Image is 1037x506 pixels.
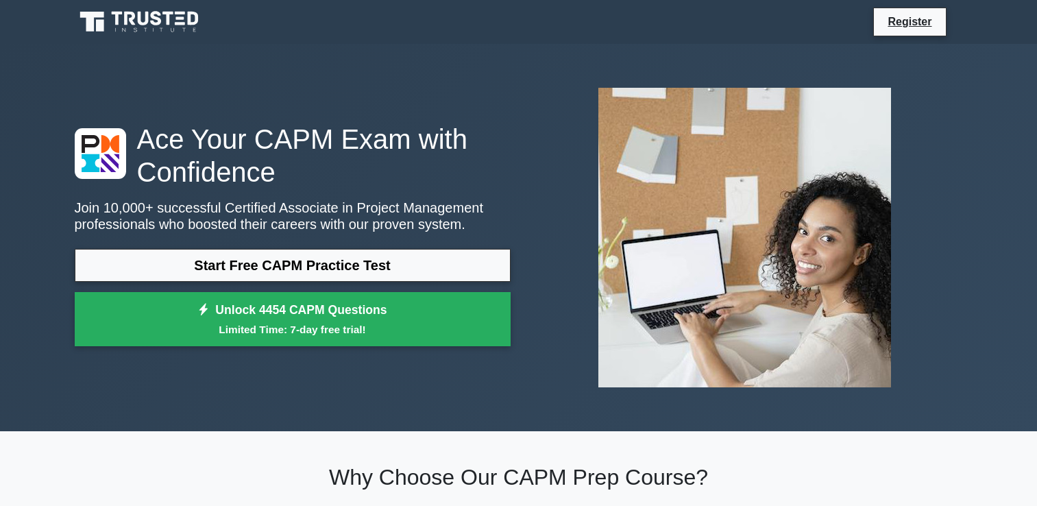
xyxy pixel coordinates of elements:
[75,249,511,282] a: Start Free CAPM Practice Test
[75,123,511,189] h1: Ace Your CAPM Exam with Confidence
[75,200,511,232] p: Join 10,000+ successful Certified Associate in Project Management professionals who boosted their...
[75,464,963,490] h2: Why Choose Our CAPM Prep Course?
[75,292,511,347] a: Unlock 4454 CAPM QuestionsLimited Time: 7-day free trial!
[92,322,493,337] small: Limited Time: 7-day free trial!
[879,13,940,30] a: Register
